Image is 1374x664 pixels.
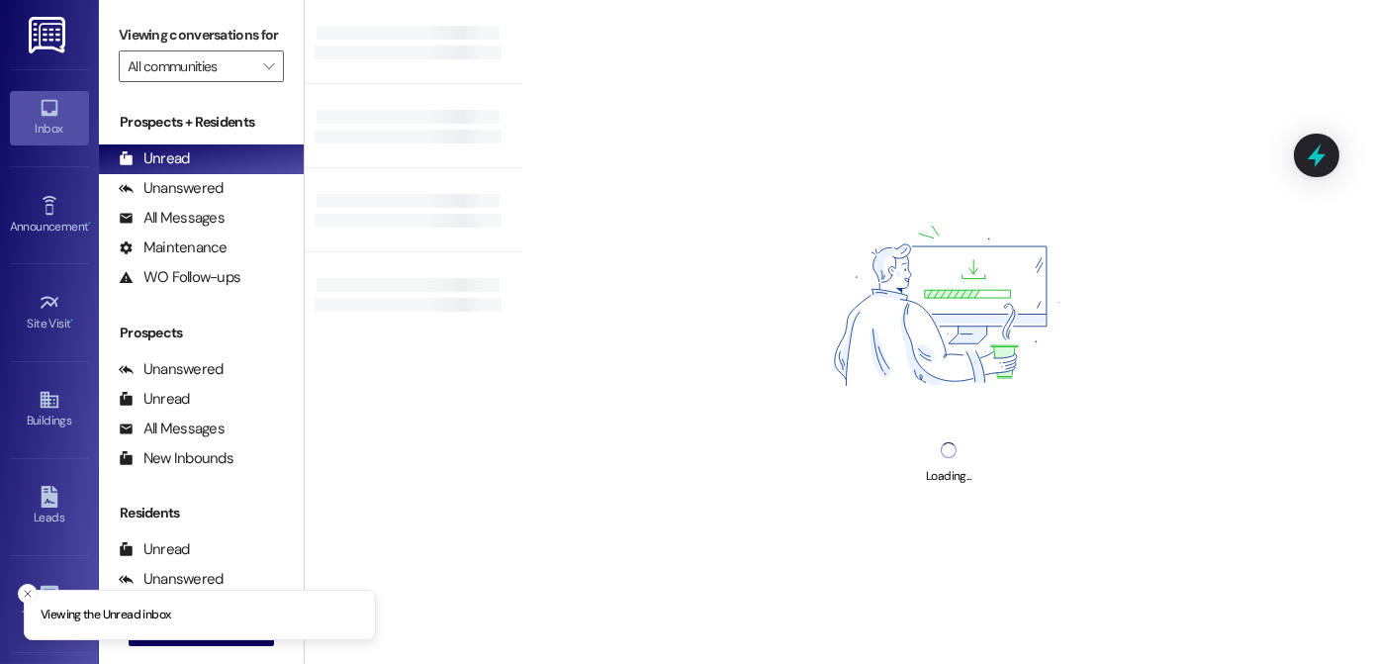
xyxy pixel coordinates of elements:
div: New Inbounds [119,448,233,469]
a: Buildings [10,383,89,436]
div: Unread [119,148,190,169]
span: • [71,314,74,328]
a: Site Visit • [10,286,89,339]
div: Loading... [926,466,970,487]
div: All Messages [119,208,225,229]
div: Unanswered [119,359,224,380]
div: Prospects [99,323,304,343]
a: Templates • [10,578,89,631]
p: Viewing the Unread inbox [41,607,170,624]
label: Viewing conversations for [119,20,284,50]
img: ResiDesk Logo [29,17,69,53]
div: Unanswered [119,178,224,199]
div: Unread [119,389,190,410]
div: Unanswered [119,569,224,590]
a: Inbox [10,91,89,144]
span: • [88,217,91,231]
div: Residents [99,503,304,523]
input: All communities [128,50,252,82]
div: Maintenance [119,237,228,258]
i:  [263,58,274,74]
button: Close toast [18,584,38,604]
a: Leads [10,480,89,533]
div: Unread [119,539,190,560]
div: WO Follow-ups [119,267,240,288]
div: Prospects + Residents [99,112,304,133]
div: All Messages [119,419,225,439]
